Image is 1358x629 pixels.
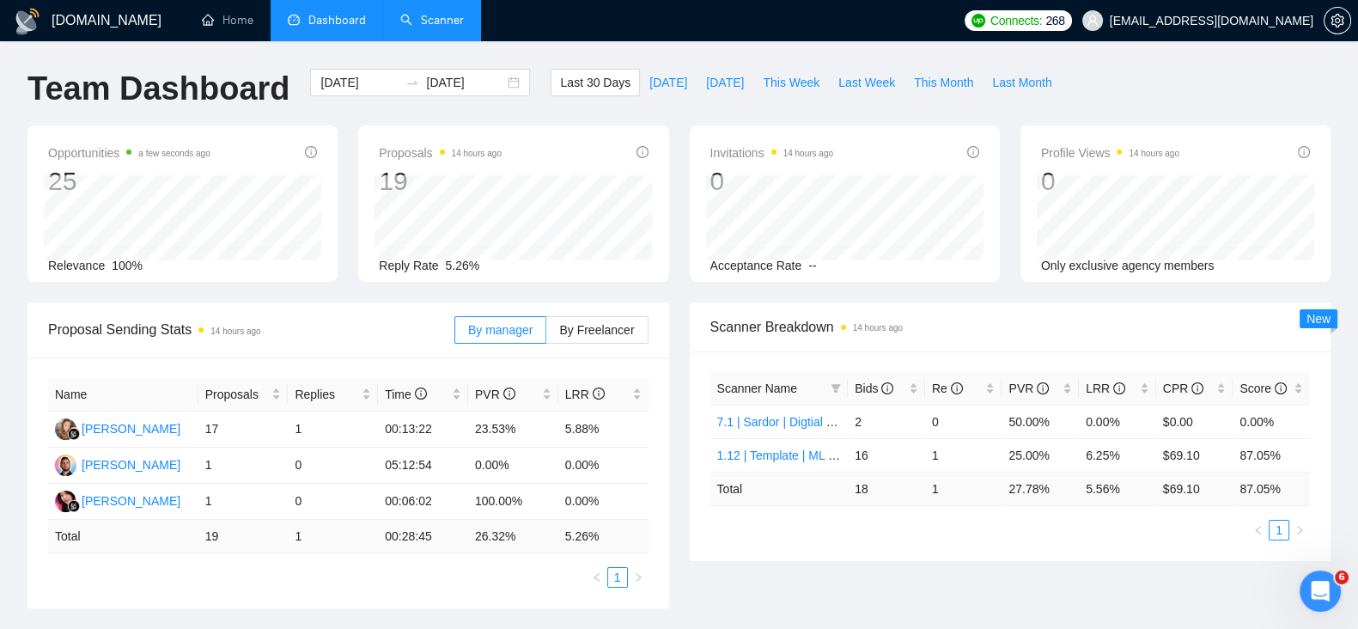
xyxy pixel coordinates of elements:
td: 1 [198,484,289,520]
span: to [405,76,419,89]
span: Dashboard [308,13,366,27]
span: Last Week [838,73,895,92]
span: info-circle [1275,382,1287,394]
th: Replies [288,378,378,412]
input: End date [426,73,504,92]
span: Reply Rate [379,259,438,272]
li: 1 [607,567,628,588]
span: By Freelancer [559,323,634,337]
span: info-circle [1191,382,1203,394]
span: Profile Views [1041,143,1179,163]
th: Name [48,378,198,412]
span: CPR [1163,382,1203,395]
img: upwork-logo.png [971,14,985,27]
span: info-circle [1298,146,1310,158]
td: 87.05 % [1233,472,1310,505]
span: PVR [1008,382,1049,395]
button: Last Month [983,69,1061,96]
span: Proposals [205,385,269,404]
span: Scanner Breakdown [710,316,1311,338]
button: This Week [753,69,829,96]
th: Proposals [198,378,289,412]
time: 14 hours ago [783,149,833,158]
li: Previous Page [587,567,607,588]
td: 00:28:45 [378,520,468,553]
td: Total [710,472,849,505]
td: 17 [198,412,289,448]
button: right [1289,520,1310,540]
time: a few seconds ago [138,149,210,158]
td: 2 [848,405,925,438]
span: info-circle [636,146,649,158]
td: 5.26 % [558,520,649,553]
td: 0.00% [1233,405,1310,438]
td: 1 [925,438,1002,472]
div: 25 [48,165,210,198]
span: Bids [855,382,893,395]
span: Acceptance Rate [710,259,802,272]
time: 14 hours ago [210,327,260,336]
span: Scanner Name [717,382,797,395]
button: This Month [904,69,983,96]
li: Previous Page [1248,520,1269,540]
td: 18 [848,472,925,505]
li: 1 [1269,520,1289,540]
img: gigradar-bm.png [68,428,80,440]
img: NK [55,491,76,512]
button: left [587,567,607,588]
time: 14 hours ago [853,323,903,333]
span: info-circle [503,388,515,400]
span: Last Month [992,73,1051,92]
td: $0.00 [1156,405,1233,438]
span: This Week [763,73,819,92]
img: gigradar-bm.png [68,500,80,512]
td: Total [48,520,198,553]
div: 19 [379,165,502,198]
span: info-circle [593,388,605,400]
span: user [1087,15,1099,27]
span: Score [1239,382,1286,395]
span: info-circle [881,382,893,394]
td: 1 [288,520,378,553]
span: setting [1325,14,1350,27]
span: [DATE] [706,73,744,92]
span: 268 [1045,11,1064,30]
span: info-circle [1113,382,1125,394]
span: 5.26% [446,259,480,272]
td: $69.10 [1156,438,1233,472]
span: LRR [565,388,605,401]
span: info-circle [305,146,317,158]
span: Last 30 Days [560,73,630,92]
span: Only exclusive agency members [1041,259,1215,272]
span: Proposals [379,143,502,163]
h1: Team Dashboard [27,69,289,109]
td: 87.05% [1233,438,1310,472]
span: info-circle [1037,382,1049,394]
td: 1 [198,448,289,484]
td: 100.00% [468,484,558,520]
img: NK [55,418,76,440]
div: [PERSON_NAME] [82,455,180,474]
td: 5.56 % [1079,472,1156,505]
a: 1.12 | Template | ML & AI | Worldwide [717,449,916,462]
span: 100% [112,259,143,272]
a: 7.1 | Sardor | Digtial Marketing PPC | Worldwide [717,415,973,429]
span: left [1253,525,1264,535]
td: 26.32 % [468,520,558,553]
span: New [1306,312,1331,326]
td: 25.00% [1002,438,1079,472]
span: right [1294,525,1305,535]
a: NK[PERSON_NAME] [55,493,180,507]
span: info-circle [951,382,963,394]
span: Connects: [990,11,1042,30]
span: Invitations [710,143,833,163]
li: Next Page [628,567,649,588]
li: Next Page [1289,520,1310,540]
td: 0 [288,484,378,520]
td: 0.00% [1079,405,1156,438]
div: 0 [710,165,833,198]
td: 0.00% [468,448,558,484]
td: 0.00% [558,448,649,484]
div: [PERSON_NAME] [82,419,180,438]
span: Replies [295,385,358,404]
